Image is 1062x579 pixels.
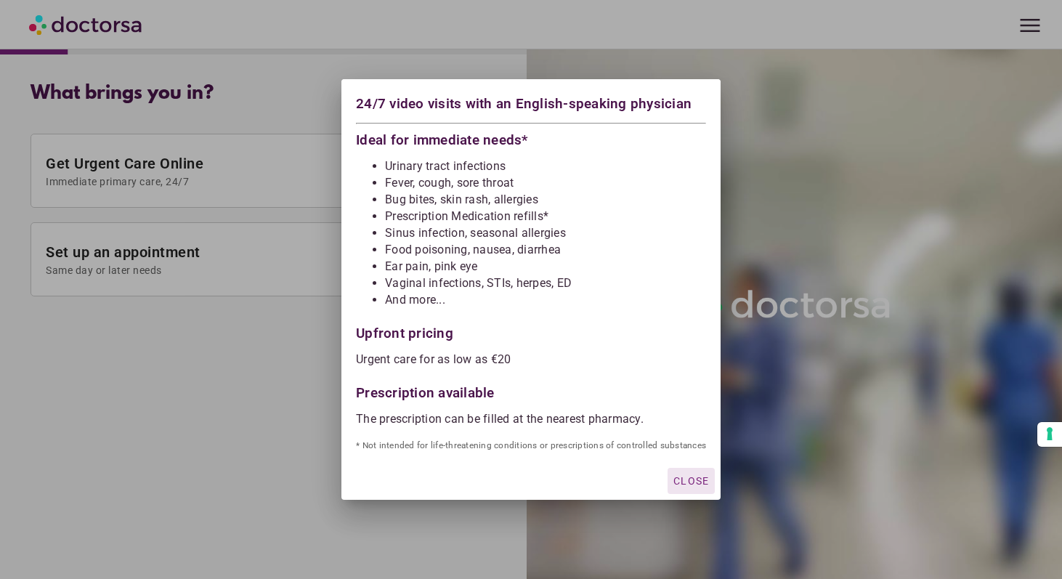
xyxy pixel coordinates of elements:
li: And more... [385,293,706,307]
div: Ideal for immediate needs* [356,129,706,147]
li: Vaginal infections, STIs, herpes, ED [385,276,706,291]
li: Sinus infection, seasonal allergies [385,226,706,240]
li: Ear pain, pink eye [385,259,706,274]
span: Close [673,475,709,487]
li: Food poisoning, nausea, diarrhea [385,243,706,257]
div: 24/7 video visits with an English-speaking physician [356,94,706,118]
div: Upfront pricing [356,319,706,341]
button: Close [668,468,715,494]
li: Bug bites, skin rash, allergies [385,193,706,207]
div: Prescription available [356,378,706,400]
p: Urgent care for as low as €20 [356,352,706,367]
button: Your consent preferences for tracking technologies [1037,422,1062,447]
li: Fever, cough, sore throat [385,176,706,190]
li: Prescription Medication refills* [385,209,706,224]
p: The prescription can be filled at the nearest pharmacy. [356,412,706,426]
li: Urinary tract infections [385,159,706,174]
p: * Not intended for life-threatening conditions or prescriptions of controlled substances [356,438,706,453]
